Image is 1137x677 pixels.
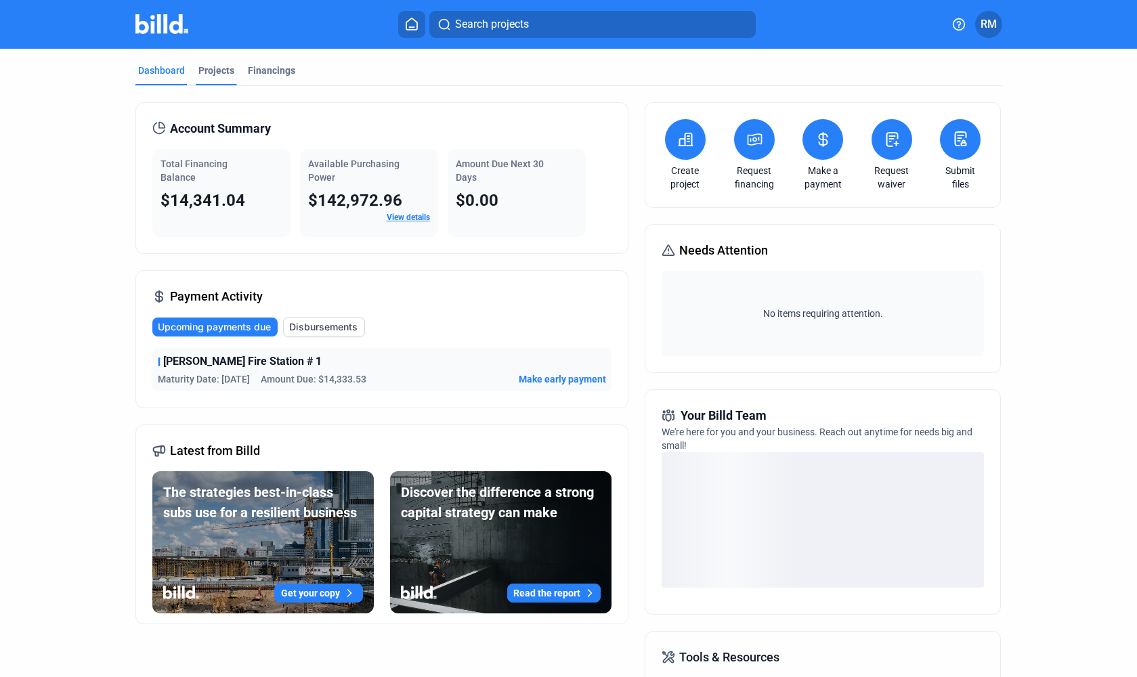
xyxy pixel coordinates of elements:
[662,427,972,451] span: We're here for you and your business. Reach out anytime for needs big and small!
[456,191,498,210] span: $0.00
[170,287,263,306] span: Payment Activity
[308,158,400,183] span: Available Purchasing Power
[308,191,402,210] span: $142,972.96
[158,320,271,334] span: Upcoming payments due
[274,584,363,603] button: Get your copy
[667,307,979,320] span: No items requiring attention.
[799,164,846,191] a: Make a payment
[135,14,189,34] img: Billd Company Logo
[160,191,245,210] span: $14,341.04
[163,353,322,370] span: [PERSON_NAME] Fire Station # 1
[456,158,544,183] span: Amount Due Next 30 Days
[975,11,1002,38] button: RM
[170,441,260,460] span: Latest from Billd
[198,64,234,77] div: Projects
[387,213,430,222] a: View details
[160,158,228,183] span: Total Financing Balance
[679,241,768,260] span: Needs Attention
[937,164,984,191] a: Submit files
[283,317,365,337] button: Disbursements
[662,452,984,588] div: loading
[138,64,185,77] div: Dashboard
[681,406,767,425] span: Your Billd Team
[981,16,997,32] span: RM
[401,482,601,523] div: Discover the difference a strong capital strategy can make
[679,648,779,667] span: Tools & Resources
[248,64,295,77] div: Financings
[158,372,250,386] span: Maturity Date: [DATE]
[868,164,916,191] a: Request waiver
[289,320,358,334] span: Disbursements
[455,16,529,32] span: Search projects
[731,164,778,191] a: Request financing
[507,584,601,603] button: Read the report
[662,164,709,191] a: Create project
[519,372,606,386] button: Make early payment
[163,482,363,523] div: The strategies best-in-class subs use for a resilient business
[152,318,278,336] button: Upcoming payments due
[429,11,756,38] button: Search projects
[261,372,366,386] span: Amount Due: $14,333.53
[170,119,271,138] span: Account Summary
